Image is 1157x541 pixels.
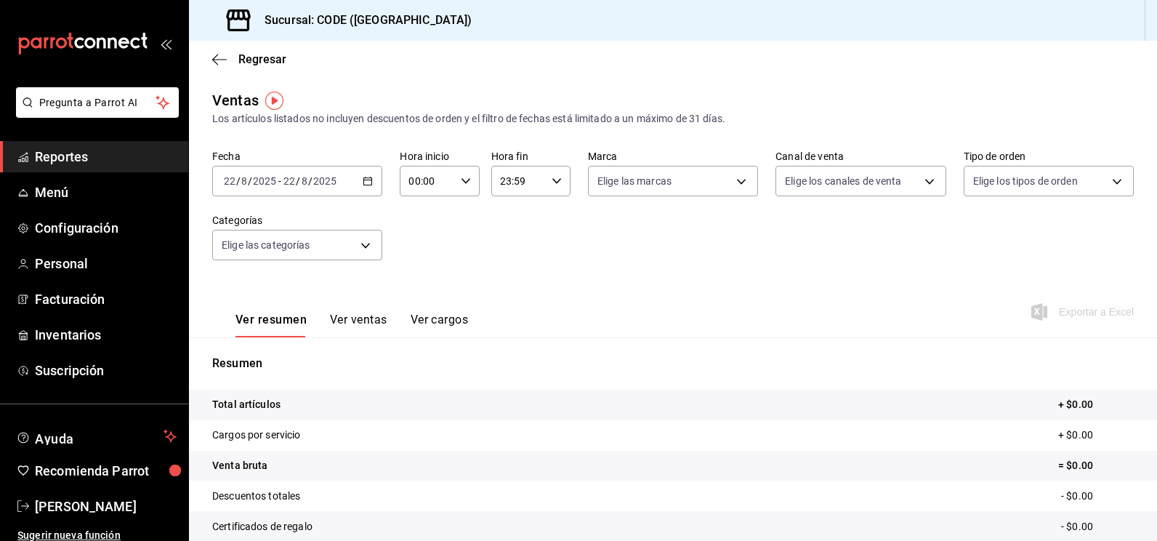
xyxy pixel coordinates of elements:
[35,254,177,273] span: Personal
[39,95,156,111] span: Pregunta a Parrot AI
[1061,489,1134,504] p: - $0.00
[35,361,177,380] span: Suscripción
[236,175,241,187] span: /
[212,519,313,534] p: Certificados de regalo
[212,89,259,111] div: Ventas
[222,238,310,252] span: Elige las categorías
[35,428,158,445] span: Ayuda
[1058,397,1134,412] p: + $0.00
[212,355,1134,372] p: Resumen
[248,175,252,187] span: /
[35,461,177,481] span: Recomienda Parrot
[35,289,177,309] span: Facturación
[223,175,236,187] input: --
[212,215,382,225] label: Categorías
[1058,428,1134,443] p: + $0.00
[241,175,248,187] input: --
[238,52,286,66] span: Regresar
[160,38,172,49] button: open_drawer_menu
[330,313,387,337] button: Ver ventas
[16,87,179,118] button: Pregunta a Parrot AI
[212,458,267,473] p: Venta bruta
[252,175,277,187] input: ----
[301,175,308,187] input: --
[973,174,1078,188] span: Elige los tipos de orden
[411,313,469,337] button: Ver cargos
[10,105,179,121] a: Pregunta a Parrot AI
[35,147,177,167] span: Reportes
[278,175,281,187] span: -
[35,218,177,238] span: Configuración
[235,313,307,337] button: Ver resumen
[35,325,177,345] span: Inventarios
[1058,458,1134,473] p: = $0.00
[588,151,758,161] label: Marca
[400,151,479,161] label: Hora inicio
[491,151,571,161] label: Hora fin
[253,12,472,29] h3: Sucursal: CODE ([GEOGRAPHIC_DATA])
[308,175,313,187] span: /
[775,151,946,161] label: Canal de venta
[212,52,286,66] button: Regresar
[283,175,296,187] input: --
[785,174,901,188] span: Elige los canales de venta
[964,151,1134,161] label: Tipo de orden
[1061,519,1134,534] p: - $0.00
[212,151,382,161] label: Fecha
[212,428,301,443] p: Cargos por servicio
[35,183,177,202] span: Menú
[235,313,468,337] div: navigation tabs
[212,397,281,412] p: Total artículos
[265,92,283,110] img: Tooltip marker
[313,175,337,187] input: ----
[35,497,177,516] span: [PERSON_NAME]
[212,489,300,504] p: Descuentos totales
[296,175,300,187] span: /
[212,111,1134,127] div: Los artículos listados no incluyen descuentos de orden y el filtro de fechas está limitado a un m...
[597,174,672,188] span: Elige las marcas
